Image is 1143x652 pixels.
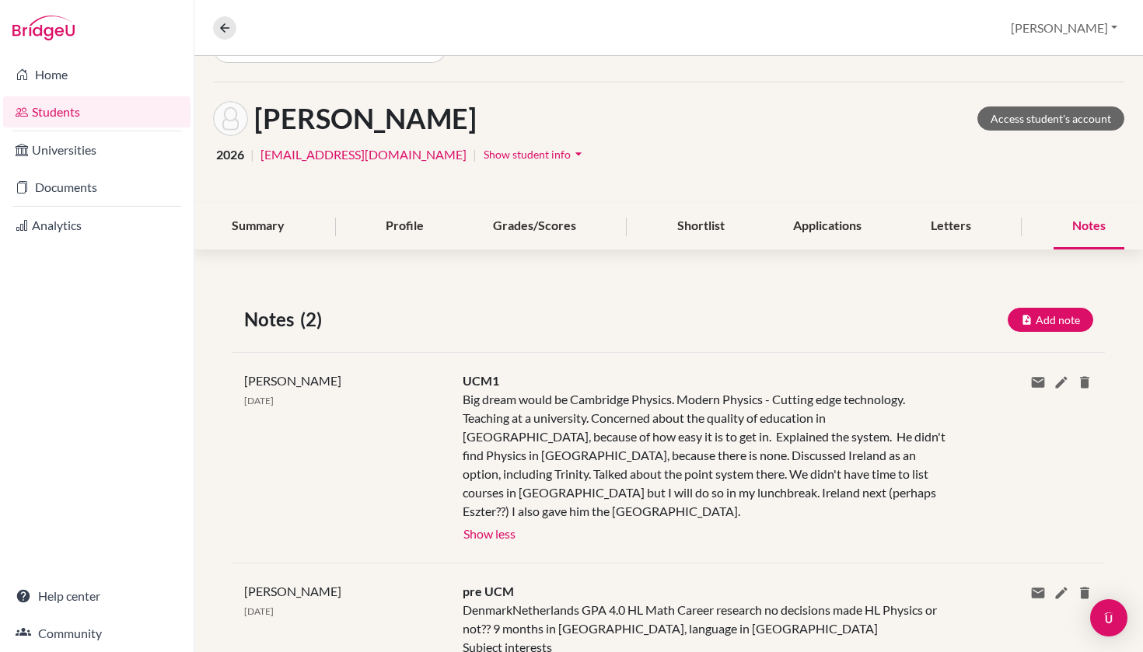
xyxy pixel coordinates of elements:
[1008,308,1093,332] button: Add note
[244,584,341,598] span: [PERSON_NAME]
[912,204,990,249] div: Letters
[213,204,303,249] div: Summary
[216,145,244,164] span: 2026
[260,145,467,164] a: [EMAIL_ADDRESS][DOMAIN_NAME]
[12,16,75,40] img: Bridge-U
[3,581,190,612] a: Help center
[484,148,571,161] span: Show student info
[254,102,477,135] h1: [PERSON_NAME]
[473,145,477,164] span: |
[977,106,1124,131] a: Access student's account
[463,390,949,521] div: Big dream would be Cambridge Physics. Modern Physics - Cutting edge technology. Teaching at a uni...
[474,204,595,249] div: Grades/Scores
[244,395,274,406] span: [DATE]
[1054,204,1124,249] div: Notes
[244,373,341,388] span: [PERSON_NAME]
[213,101,248,136] img: Aron Kemecsei's avatar
[3,210,190,241] a: Analytics
[571,146,586,162] i: arrow_drop_down
[250,145,254,164] span: |
[463,521,516,544] button: Show less
[367,204,442,249] div: Profile
[300,305,328,333] span: (2)
[483,142,587,166] button: Show student infoarrow_drop_down
[3,618,190,649] a: Community
[463,584,514,598] span: pre UCM
[3,172,190,203] a: Documents
[244,305,300,333] span: Notes
[774,204,880,249] div: Applications
[659,204,743,249] div: Shortlist
[244,605,274,617] span: [DATE]
[1090,599,1127,636] div: Open Intercom Messenger
[3,96,190,127] a: Students
[1004,13,1124,43] button: [PERSON_NAME]
[3,59,190,90] a: Home
[463,373,499,388] span: UCM1
[3,134,190,166] a: Universities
